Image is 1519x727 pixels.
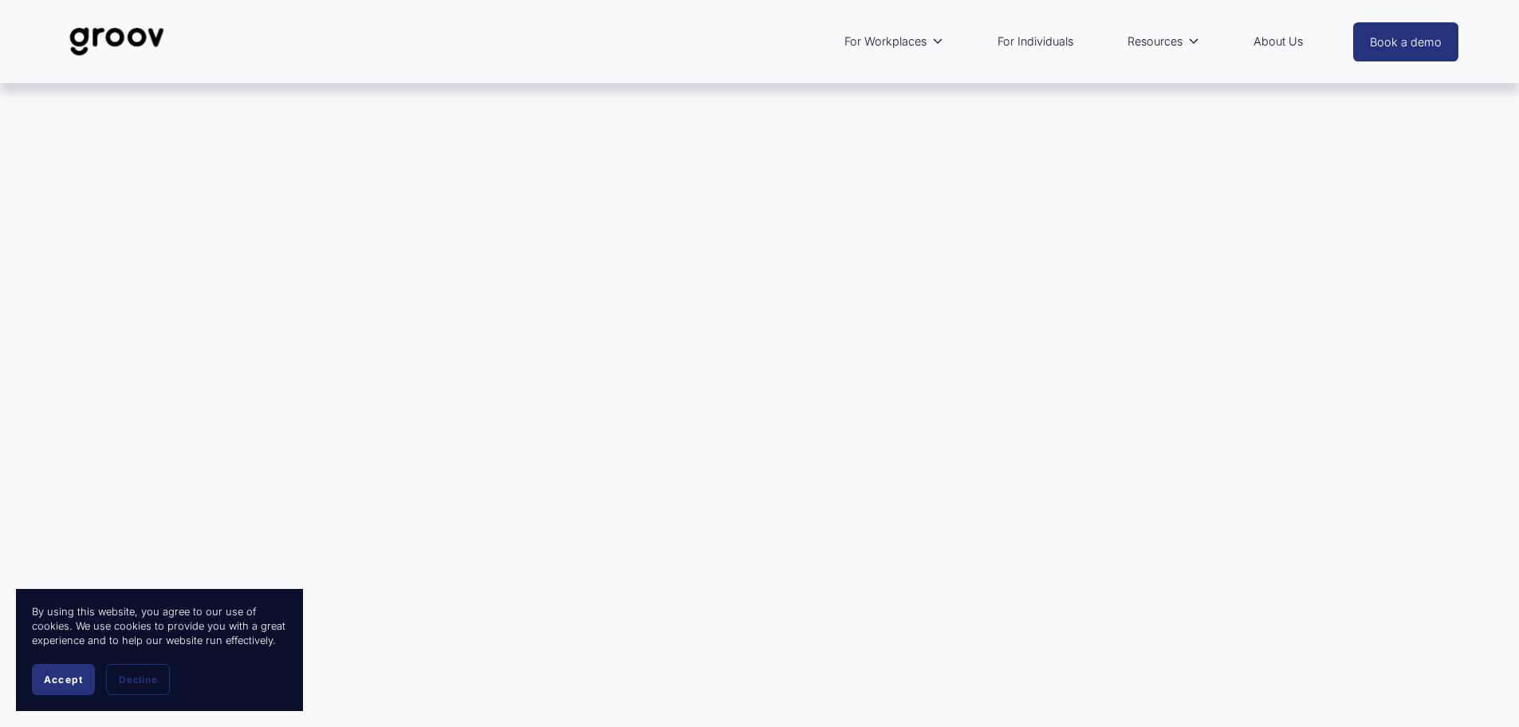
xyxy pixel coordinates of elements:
button: Accept [32,664,95,695]
span: Resources [1127,31,1183,52]
a: folder dropdown [1120,23,1208,60]
span: Decline [119,674,157,686]
button: Decline [106,664,170,695]
a: For Individuals [990,23,1081,60]
a: About Us [1246,23,1311,60]
a: folder dropdown [836,23,952,60]
img: Groov | Unlock Human Potential at Work and in Life [61,15,173,68]
a: Book a demo [1353,22,1458,61]
section: Cookie banner [16,589,303,711]
span: For Workplaces [844,31,927,52]
span: Accept [44,674,83,686]
p: By using this website, you agree to our use of cookies. We use cookies to provide you with a grea... [32,605,287,648]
